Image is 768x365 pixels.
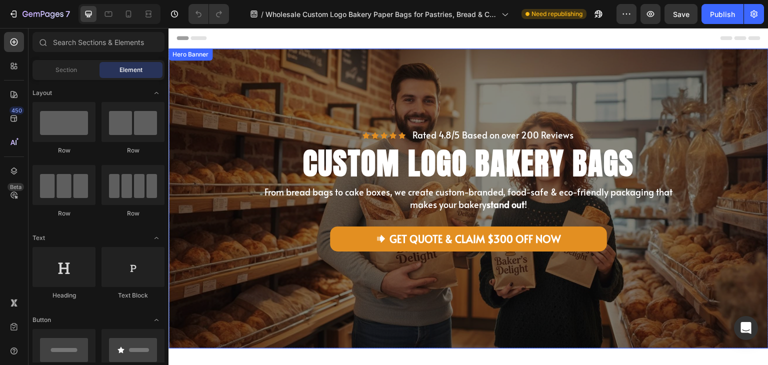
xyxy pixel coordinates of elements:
[188,4,229,24] div: Undo/Redo
[134,112,466,158] span: STOM LOGO BAKERY BAGS
[32,315,51,324] span: Button
[4,4,74,24] button: 7
[119,65,142,74] span: Element
[101,291,164,300] div: Text Block
[531,9,582,18] span: Need republishing
[318,170,356,182] strong: stand out
[2,22,42,31] div: Hero Banner
[168,28,768,365] iframe: Design area
[101,209,164,218] div: Row
[7,183,24,191] div: Beta
[244,100,405,113] span: Rated 4.8/5 Based on over 200 Reviews
[265,9,497,19] span: Wholesale Custom Logo Bakery Paper Bags for Pastries, Bread & Cookies
[32,146,95,155] div: Row
[710,9,735,19] div: Publish
[734,316,758,340] div: Open Intercom Messenger
[221,204,392,218] span: GET QUOTE & CLAIM $300 OFF NOW
[32,88,52,97] span: Layout
[32,32,164,52] input: Search Sections & Elements
[148,312,164,328] span: Toggle open
[161,198,438,223] a: GET QUOTE & CLAIM $300 OFF NOW
[32,233,45,242] span: Text
[32,209,95,218] div: Row
[673,10,689,18] span: Save
[55,65,77,74] span: Section
[701,4,743,24] button: Publish
[148,85,164,101] span: Toggle open
[65,8,70,20] p: 7
[261,9,263,19] span: /
[96,157,504,182] span: From bread bags to cake boxes, we create custom-branded, food-safe & eco-friendly packaging that ...
[664,4,697,24] button: Save
[148,230,164,246] span: Toggle open
[101,146,164,155] div: Row
[32,291,95,300] div: Heading
[9,106,24,114] div: 450
[134,112,164,158] strong: CU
